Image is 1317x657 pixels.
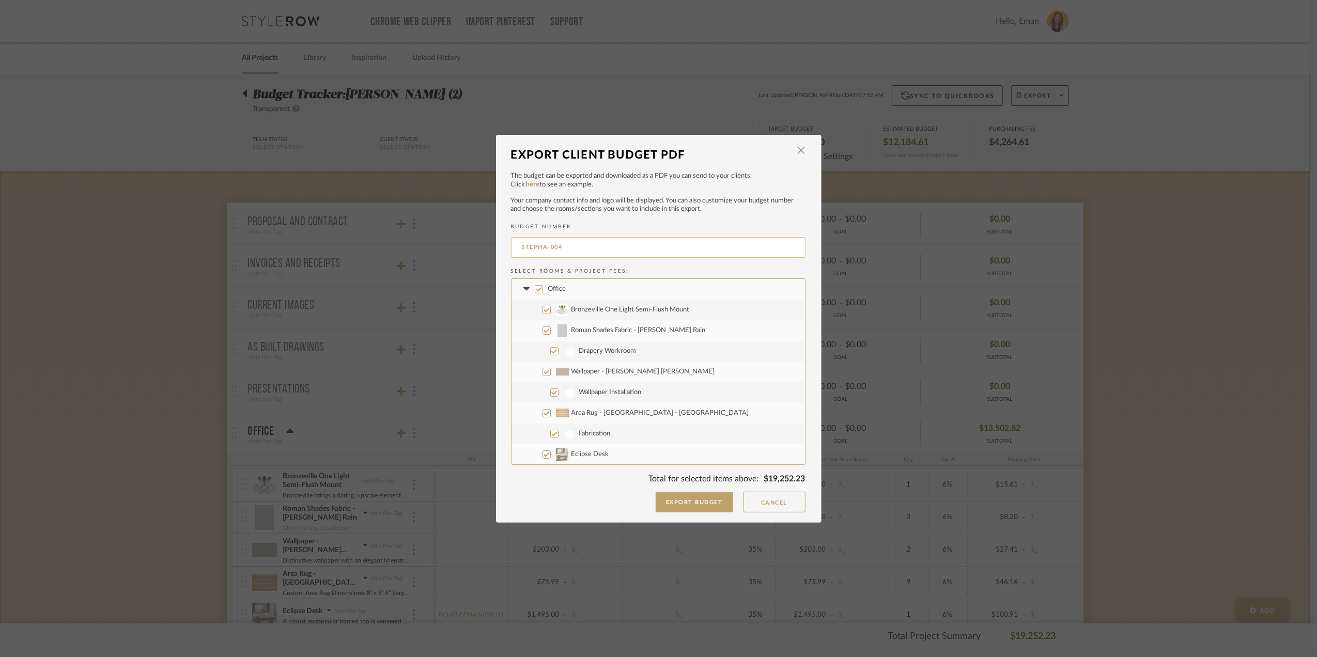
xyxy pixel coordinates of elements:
[571,410,749,416] span: Area Rug - [GEOGRAPHIC_DATA] - [GEOGRAPHIC_DATA]
[543,409,551,417] input: Area Rug - [GEOGRAPHIC_DATA] - [GEOGRAPHIC_DATA]
[556,304,569,316] img: 37f1fc45-55da-45bc-acd0-1c26401bf372_50x50.jpg
[543,368,551,376] input: Wallpaper - [PERSON_NAME] [PERSON_NAME]
[511,268,805,274] h2: Select Rooms & Project Fees:
[791,140,812,161] button: Close
[543,450,551,459] input: Eclipse Desk
[511,197,805,213] p: Your company contact info and logo will be displayed. You can also customize your budget number a...
[656,492,733,512] button: Export Budget
[571,368,715,375] span: Wallpaper - [PERSON_NAME] [PERSON_NAME]
[511,144,805,166] dialog-header: Export Client Budget PDF
[579,430,611,437] span: Fabrication
[543,326,551,335] input: Roman Shades Fabric - [PERSON_NAME] Rain
[511,224,805,230] h2: BUDGET NUMBER
[526,181,540,188] a: here
[511,144,790,166] div: Export Client Budget PDF
[743,492,805,512] button: Cancel
[764,475,805,483] span: $19,252.23
[550,347,559,355] input: Drapery Workroom
[548,286,566,292] span: Office
[556,407,569,419] img: d582b9dd-ccb4-4488-97c4-a5bd7088ce86_50x50.jpg
[511,180,805,190] p: Click to see an example.
[556,448,569,461] img: 00a99405-0793-443c-947e-57c0a0ae27e7_50x50.jpg
[579,389,642,396] span: Wallpaper Installation
[649,475,759,483] span: Total for selected items above:
[579,348,637,354] span: Drapery Workroom
[511,237,805,258] input: BUDGET NUMBER
[556,366,569,378] img: 0e0f49e5-d89c-4706-b7c4-482bc02e21d2_50x50.jpg
[550,388,559,397] input: Wallpaper Installation
[511,171,805,181] p: The budget can be exported and downloaded as a PDF you can send to your clients.
[550,430,559,438] input: Fabrication
[543,306,551,314] input: Bronzeville One Light Semi-Flush Mount
[535,285,543,293] input: Office
[571,327,706,334] span: Roman Shades Fabric - [PERSON_NAME] Rain
[571,451,609,458] span: Eclipse Desk
[571,306,690,313] span: Bronzeville One Light Semi-Flush Mount
[556,324,569,337] img: 3a464ac0-bea3-4105-8d71-1b0c494be3c0_50x50.jpg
